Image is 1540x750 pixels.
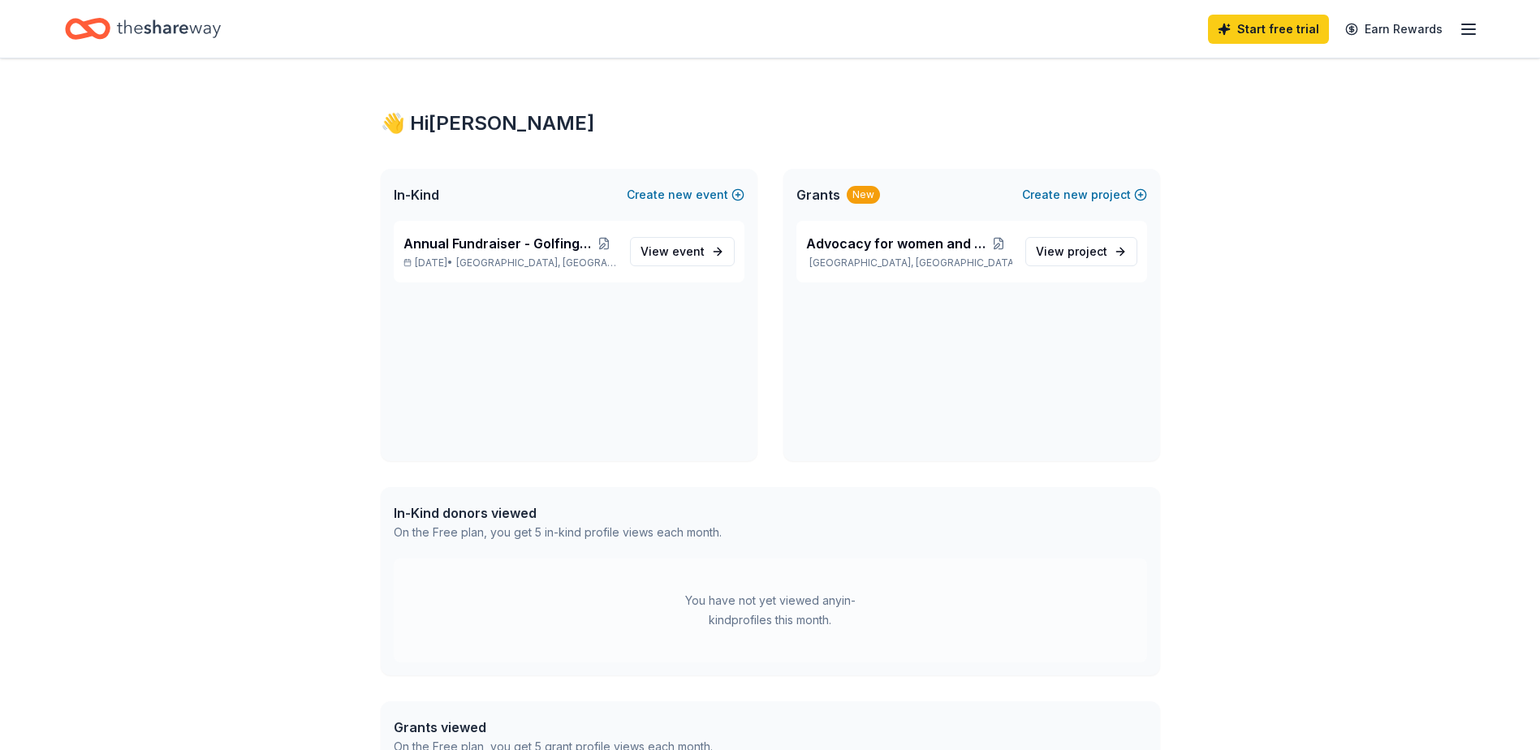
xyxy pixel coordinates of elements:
a: View event [630,237,735,266]
span: new [668,185,692,205]
span: Advocacy for women and children [806,234,986,253]
span: In-Kind [394,185,439,205]
div: In-Kind donors viewed [394,503,722,523]
span: Grants [796,185,840,205]
div: 👋 Hi [PERSON_NAME] [381,110,1160,136]
span: [GEOGRAPHIC_DATA], [GEOGRAPHIC_DATA] [456,256,616,269]
div: New [847,186,880,204]
span: View [641,242,705,261]
p: [DATE] • [403,256,617,269]
div: Grants viewed [394,718,713,737]
a: View project [1025,237,1137,266]
button: Createnewevent [627,185,744,205]
span: new [1063,185,1088,205]
a: Home [65,10,221,48]
button: Createnewproject [1022,185,1147,205]
span: Annual Fundraiser - Golfing Fore Good [403,234,592,253]
div: On the Free plan, you get 5 in-kind profile views each month. [394,523,722,542]
span: project [1068,244,1107,258]
p: [GEOGRAPHIC_DATA], [GEOGRAPHIC_DATA] [806,256,1012,269]
a: Start free trial [1208,15,1329,44]
div: You have not yet viewed any in-kind profiles this month. [669,591,872,630]
span: event [672,244,705,258]
span: View [1036,242,1107,261]
a: Earn Rewards [1335,15,1452,44]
